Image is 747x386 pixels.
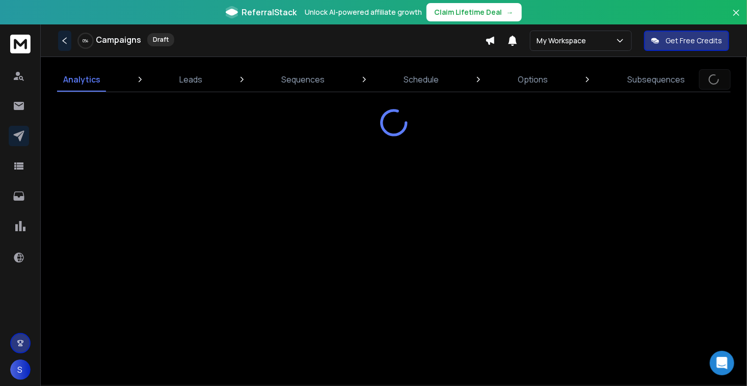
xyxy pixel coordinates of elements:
div: Draft [147,33,174,46]
a: Sequences [275,67,331,92]
a: Options [512,67,554,92]
div: Open Intercom Messenger [710,351,734,375]
p: Options [518,73,548,86]
button: Claim Lifetime Deal→ [426,3,522,21]
p: Analytics [63,73,100,86]
button: Get Free Credits [644,31,729,51]
a: Leads [173,67,208,92]
p: My Workspace [537,36,590,46]
p: 0 % [83,38,89,44]
button: Close banner [730,6,743,31]
p: Subsequences [627,73,685,86]
span: → [506,7,514,17]
a: Subsequences [621,67,691,92]
p: Unlock AI-powered affiliate growth [305,7,422,17]
span: ReferralStack [242,6,297,18]
p: Schedule [404,73,439,86]
a: Analytics [57,67,106,92]
button: S [10,360,31,380]
h1: Campaigns [96,34,141,46]
a: Schedule [398,67,445,92]
p: Sequences [281,73,325,86]
p: Leads [179,73,202,86]
p: Get Free Credits [665,36,722,46]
